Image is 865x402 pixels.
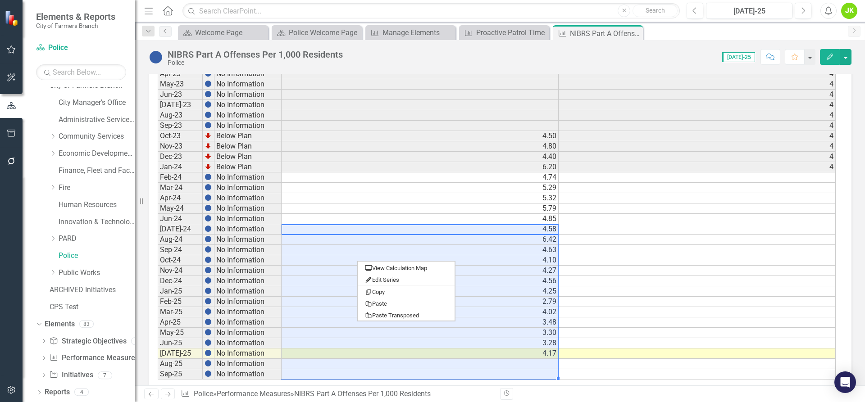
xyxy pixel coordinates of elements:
td: May-24 [158,203,203,214]
td: 4 [559,131,836,141]
img: BgCOk07PiH71IgAAAABJRU5ErkJggg== [205,370,212,377]
a: Finance, Fleet and Facilities [59,166,135,176]
td: No Information [214,235,282,245]
div: Welcome Page [195,27,266,38]
div: NIBRS Part A Offenses Per 1,000 Residents [168,50,343,59]
img: BgCOk07PiH71IgAAAABJRU5ErkJggg== [205,122,212,129]
td: No Information [214,297,282,307]
td: No Information [214,193,282,203]
td: Jan-24 [158,162,203,172]
td: [DATE]-23 [158,100,203,110]
img: BgCOk07PiH71IgAAAABJRU5ErkJggg== [205,318,212,325]
a: ARCHIVED Initiatives [50,285,135,295]
td: No Information [214,255,282,266]
td: Nov-23 [158,141,203,152]
img: No Information [149,50,163,64]
span: [DATE]-25 [722,52,755,62]
td: [DATE]-24 [158,224,203,235]
img: BgCOk07PiH71IgAAAABJRU5ErkJggg== [205,194,212,201]
td: No Information [214,338,282,348]
td: No Information [214,317,282,328]
a: CPS Test [50,302,135,312]
img: BgCOk07PiH71IgAAAABJRU5ErkJggg== [205,80,212,87]
div: 4 [74,388,89,396]
td: No Information [214,286,282,297]
td: No Information [214,90,282,100]
img: TnMDeAgwAPMxUmUi88jYAAAAAElFTkSuQmCC [205,132,212,139]
td: 4.74 [282,172,559,183]
img: BgCOk07PiH71IgAAAABJRU5ErkJggg== [205,349,212,357]
td: Sep-25 [158,369,203,379]
input: Search ClearPoint... [182,3,680,19]
td: 5.32 [282,193,559,203]
td: <i class='far fa-fw fa-paste'></i> &nbsp;Paste [358,297,455,309]
td: Aug-23 [158,110,203,121]
td: Nov-24 [158,266,203,276]
td: No Information [214,69,282,79]
td: Below Plan [214,141,282,152]
td: 4.63 [282,245,559,255]
a: Police [194,389,213,398]
img: BgCOk07PiH71IgAAAABJRU5ErkJggg== [205,204,212,212]
td: No Information [214,276,282,286]
td: 6.20 [282,162,559,172]
img: BgCOk07PiH71IgAAAABJRU5ErkJggg== [205,173,212,181]
a: Human Resources [59,200,135,210]
img: BgCOk07PiH71IgAAAABJRU5ErkJggg== [205,339,212,346]
img: BgCOk07PiH71IgAAAABJRU5ErkJggg== [205,246,212,253]
a: Economic Development, Tourism & Planning [59,149,135,159]
a: Public Works [59,268,135,278]
td: No Information [214,359,282,369]
div: NIBRS Part A Offenses Per 1,000 Residents [570,28,641,39]
button: JK [841,3,857,19]
div: NIBRS Part A Offenses Per 1,000 Residents [294,389,431,398]
img: BgCOk07PiH71IgAAAABJRU5ErkJggg== [205,308,212,315]
a: Innovation & Technology [59,217,135,227]
img: BgCOk07PiH71IgAAAABJRU5ErkJggg== [205,277,212,284]
div: Paste Transposed [365,311,449,320]
button: Search [633,5,678,17]
a: Strategic Objectives [49,336,126,347]
img: BgCOk07PiH71IgAAAABJRU5ErkJggg== [205,225,212,232]
td: Mar-25 [158,307,203,317]
td: Jun-23 [158,90,203,100]
td: 4 [559,100,836,110]
td: Below Plan [214,162,282,172]
img: BgCOk07PiH71IgAAAABJRU5ErkJggg== [205,287,212,294]
a: Police Welcome Page [274,27,360,38]
img: ClearPoint Strategy [5,10,20,26]
a: Fire [59,183,135,193]
img: BgCOk07PiH71IgAAAABJRU5ErkJggg== [205,111,212,118]
td: No Information [214,110,282,121]
img: BgCOk07PiH71IgAAAABJRU5ErkJggg== [205,360,212,367]
a: Performance Measures [49,353,138,363]
a: Proactive Patrol Time [461,27,547,38]
a: Police [59,251,135,261]
td: [DATE]-25 [158,348,203,359]
td: Jun-24 [158,214,203,224]
td: Mar-24 [158,183,203,193]
td: No Information [214,214,282,224]
td: Apr-24 [158,193,203,203]
div: 7 [98,371,112,379]
img: BgCOk07PiH71IgAAAABJRU5ErkJggg== [205,184,212,191]
td: Feb-25 [158,297,203,307]
td: 4 [559,162,836,172]
td: May-23 [158,79,203,90]
td: 4 [559,79,836,90]
div: » » [181,389,493,399]
a: Manage Elements [368,27,453,38]
td: 4.80 [282,141,559,152]
button: [DATE]-25 [706,3,792,19]
td: Sep-23 [158,121,203,131]
td: <i class='far fa-fw fa-paste'></i> &nbsp;Paste Transposed [358,309,455,321]
span: Search [646,7,665,14]
td: 4 [559,90,836,100]
div: 4 [131,337,146,345]
small: City of Farmers Branch [36,22,115,29]
a: Police [36,43,126,53]
input: Search Below... [36,64,126,80]
td: <i class='fa fa-fw fa-pencil-alt'></i> &nbsp;Edit Series [358,273,455,285]
td: Aug-24 [158,235,203,245]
